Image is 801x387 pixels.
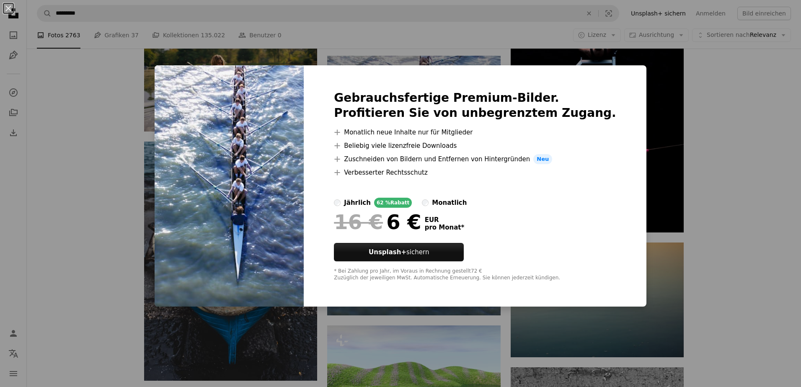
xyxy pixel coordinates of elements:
[432,198,467,208] div: monatlich
[334,141,616,151] li: Beliebig viele lizenzfreie Downloads
[425,216,465,224] span: EUR
[155,65,304,307] img: premium_photo-1661963789382-e6fc547f967e
[533,154,552,164] span: Neu
[334,211,383,233] span: 16 €
[334,243,464,261] button: Unsplash+sichern
[334,211,421,233] div: 6 €
[334,199,341,206] input: jährlich62 %Rabatt
[334,168,616,178] li: Verbesserter Rechtsschutz
[369,248,406,256] strong: Unsplash+
[334,127,616,137] li: Monatlich neue Inhalte nur für Mitglieder
[334,268,616,281] div: * Bei Zahlung pro Jahr, im Voraus in Rechnung gestellt 72 € Zuzüglich der jeweiligen MwSt. Automa...
[344,198,371,208] div: jährlich
[374,198,412,208] div: 62 % Rabatt
[422,199,429,206] input: monatlich
[334,154,616,164] li: Zuschneiden von Bildern und Entfernen von Hintergründen
[425,224,465,231] span: pro Monat *
[334,90,616,121] h2: Gebrauchsfertige Premium-Bilder. Profitieren Sie von unbegrenztem Zugang.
